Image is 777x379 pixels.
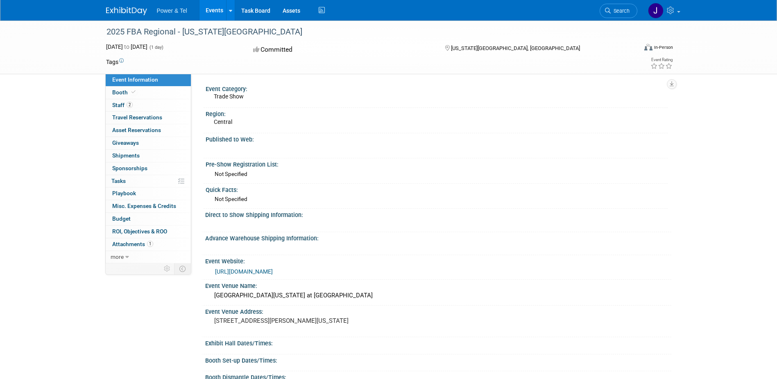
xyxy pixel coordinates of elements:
span: Tasks [111,178,126,184]
img: Format-Inperson.png [644,44,652,50]
span: Booth [112,89,137,96]
div: 2025 FBA Regional - [US_STATE][GEOGRAPHIC_DATA] [104,25,625,39]
a: Budget [106,213,191,225]
div: Booth Set-up Dates/Times: [205,354,671,365]
pre: [STREET_ADDRESS][PERSON_NAME][US_STATE] [214,317,390,324]
a: Playbook [106,187,191,200]
span: 1 [147,241,153,247]
a: Tasks [106,175,191,187]
div: Pre-Show Registration List: [206,158,668,169]
a: Misc. Expenses & Credits [106,200,191,212]
span: Budget [112,215,131,222]
div: Event Website: [205,255,671,265]
div: Event Rating [650,58,673,62]
div: Direct to Show Shipping Information: [205,209,671,219]
div: Quick Facts: [206,184,668,194]
span: Sponsorships [112,165,147,171]
i: Booth reservation complete [131,90,136,94]
a: Giveaways [106,137,191,149]
a: Shipments [106,150,191,162]
div: Event Venue Name: [205,280,671,290]
a: [URL][DOMAIN_NAME] [215,268,273,275]
div: Not Specified [215,195,665,203]
div: Committed [251,43,432,57]
span: to [123,43,131,50]
img: ExhibitDay [106,7,147,15]
div: Published to Web: [206,133,668,144]
span: 2 [127,102,133,108]
a: Search [600,4,637,18]
div: Event Venue Address: [205,306,671,316]
span: Playbook [112,190,136,196]
span: Attachments [112,241,153,247]
a: Event Information [106,74,191,86]
td: Personalize Event Tab Strip [160,263,174,274]
div: Advance Warehouse Shipping Information: [205,232,671,242]
span: Search [611,8,630,14]
span: Staff [112,102,133,108]
span: [US_STATE][GEOGRAPHIC_DATA], [GEOGRAPHIC_DATA] [451,45,580,51]
span: Power & Tel [157,7,187,14]
div: Event Category: [206,83,668,93]
span: more [111,253,124,260]
td: Tags [106,58,124,66]
span: (1 day) [149,45,163,50]
a: Sponsorships [106,162,191,175]
a: Asset Reservations [106,124,191,137]
span: Central [214,119,232,125]
span: Asset Reservations [112,127,161,133]
a: ROI, Objectives & ROO [106,226,191,238]
span: Misc. Expenses & Credits [112,203,176,209]
span: ROI, Objectives & ROO [112,228,167,235]
span: [DATE] [DATE] [106,43,147,50]
span: Trade Show [214,93,244,100]
a: Booth [106,87,191,99]
span: Travel Reservations [112,114,162,121]
span: Shipments [112,152,140,159]
div: Event Format [589,43,673,55]
img: Jason Cook [648,3,664,18]
td: Toggle Event Tabs [174,263,191,274]
span: Giveaways [112,139,139,146]
div: In-Person [654,44,673,50]
a: Attachments1 [106,238,191,251]
div: Exhibit Hall Dates/Times: [205,337,671,347]
a: Travel Reservations [106,112,191,124]
div: Region: [206,108,668,118]
a: more [106,251,191,263]
span: Event Information [112,76,158,83]
div: Not Specified [215,170,665,178]
div: [GEOGRAPHIC_DATA][US_STATE] at [GEOGRAPHIC_DATA] [211,289,665,302]
a: Staff2 [106,99,191,112]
